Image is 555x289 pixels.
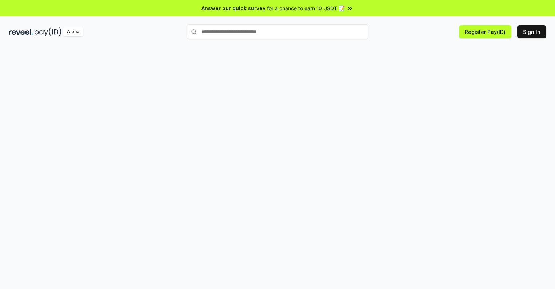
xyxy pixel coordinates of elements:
[459,25,511,38] button: Register Pay(ID)
[35,27,61,36] img: pay_id
[201,4,265,12] span: Answer our quick survey
[9,27,33,36] img: reveel_dark
[267,4,345,12] span: for a chance to earn 10 USDT 📝
[517,25,546,38] button: Sign In
[63,27,83,36] div: Alpha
